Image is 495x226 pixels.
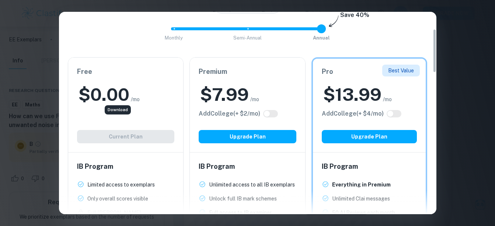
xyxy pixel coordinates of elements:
[323,83,381,106] h2: $ 13.99
[322,66,417,77] h6: Pro
[131,95,140,103] span: /mo
[388,66,414,75] p: Best Value
[105,105,131,114] div: Download
[233,35,262,41] span: Semi-Annual
[340,11,369,23] h6: Save 40%
[165,35,183,41] span: Monthly
[322,109,384,118] h6: Click to see all the additional College features.
[199,109,260,118] h6: Click to see all the additional College features.
[322,161,417,172] h6: IB Program
[87,181,155,189] p: Limited access to exemplars
[313,35,330,41] span: Annual
[77,161,175,172] h6: IB Program
[199,66,296,77] h6: Premium
[383,95,392,103] span: /mo
[199,161,296,172] h6: IB Program
[250,95,259,103] span: /mo
[332,181,391,189] p: Everything in Premium
[79,83,129,106] h2: $ 0.00
[209,181,295,189] p: Unlimited access to all IB exemplars
[322,130,417,143] button: Upgrade Plan
[77,66,175,77] h6: Free
[329,15,339,28] img: subscription-arrow.svg
[200,83,249,106] h2: $ 7.99
[199,130,296,143] button: Upgrade Plan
